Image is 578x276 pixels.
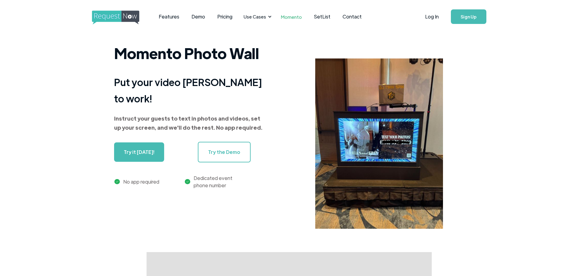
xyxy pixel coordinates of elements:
[92,11,150,25] img: requestnow logo
[114,179,120,184] img: green check
[123,178,159,185] div: No app required
[153,7,185,26] a: Features
[240,7,273,26] div: Use Cases
[114,41,266,65] h1: Momento Photo Wall
[336,7,368,26] a: Contact
[419,6,445,27] a: Log In
[114,115,262,131] strong: Instruct your guests to text in photos and videos, set up your screen, and we'll do the rest. No ...
[92,11,137,23] a: home
[114,76,262,105] strong: Put your video [PERSON_NAME] to work!
[185,179,190,184] img: green checkmark
[114,142,164,162] a: Try it [DATE]!
[244,13,266,20] div: Use Cases
[308,7,336,26] a: SetList
[194,175,232,189] div: Dedicated event phone number
[315,58,443,229] img: iphone screenshot of usage
[275,8,308,26] a: Momento
[451,9,486,24] a: Sign Up
[185,7,211,26] a: Demo
[198,142,251,162] a: Try the Demo
[211,7,238,26] a: Pricing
